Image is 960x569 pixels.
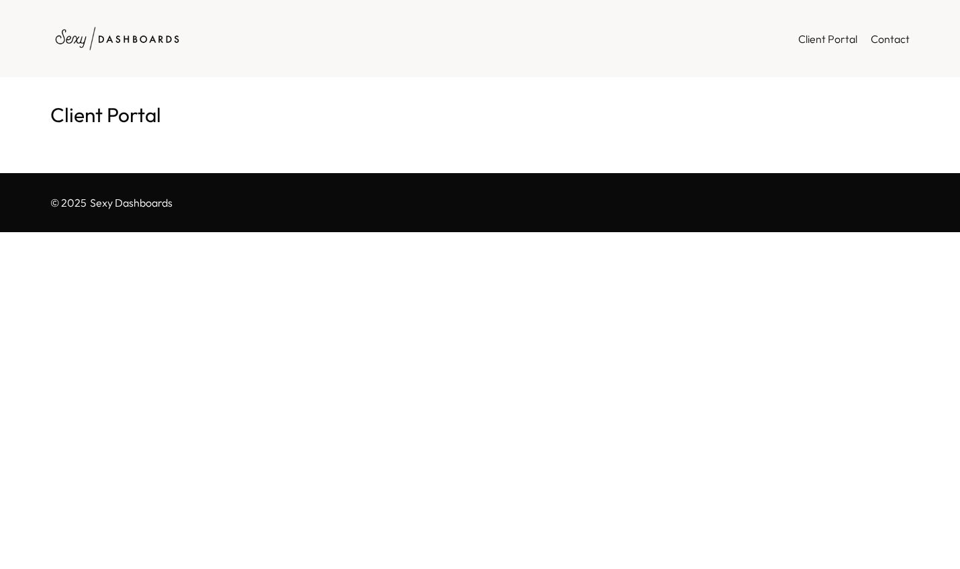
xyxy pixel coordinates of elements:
a: Client Portal [798,30,857,48]
a: Contact [871,30,910,48]
p: Sexy Dashboards [90,197,173,209]
nav: Header Menu [798,30,910,48]
img: Sexy Dashboards [50,20,185,57]
span: Contact [871,32,910,46]
p: © 2025 [50,193,87,212]
h1: Client Portal [50,104,910,126]
span: Client Portal [798,32,857,46]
